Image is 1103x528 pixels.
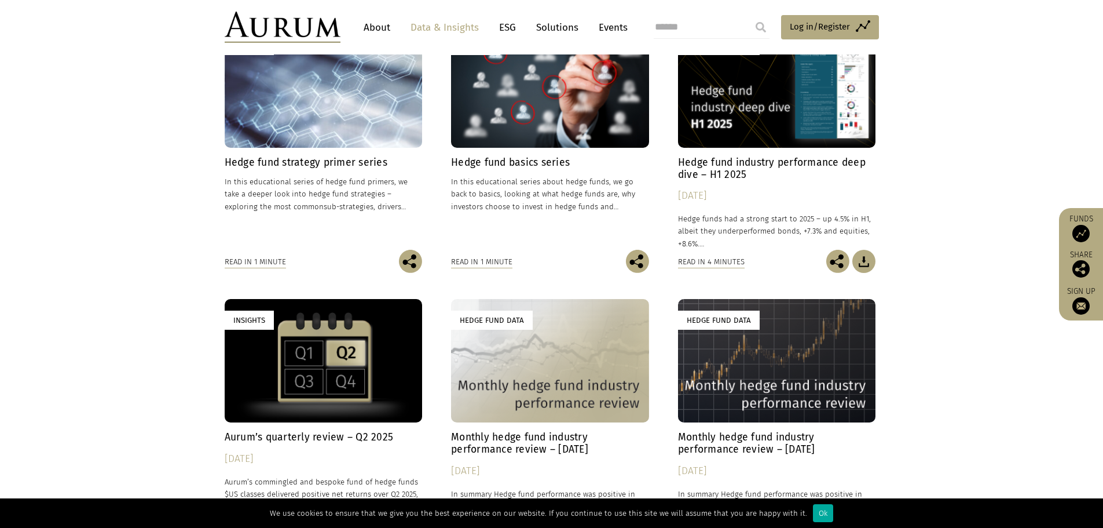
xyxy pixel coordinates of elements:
div: Read in 1 minute [451,256,512,268]
div: Read in 1 minute [225,256,286,268]
h4: Aurum’s quarterly review – Q2 2025 [225,431,423,443]
a: Insights Aurum’s quarterly review – Q2 2025 [DATE] Aurum’s commingled and bespoke fund of hedge f... [225,299,423,525]
div: Hedge Fund Data [451,311,533,330]
h4: Monthly hedge fund industry performance review – [DATE] [678,431,876,456]
input: Submit [749,16,772,39]
h4: Hedge fund basics series [451,156,649,169]
a: ESG [493,17,522,38]
span: Log in/Register [790,20,850,34]
img: Share this post [826,250,849,273]
a: Sign up [1065,286,1097,315]
div: Read in 4 minutes [678,256,745,268]
a: Data & Insights [405,17,485,38]
a: Insights Hedge fund basics series In this educational series about hedge funds, we go back to bas... [451,24,649,249]
img: Share this post [399,250,422,273]
div: [DATE] [678,188,876,204]
a: About [358,17,396,38]
p: In this educational series about hedge funds, we go back to basics, looking at what hedge funds a... [451,176,649,212]
p: Aurum’s commingled and bespoke fund of hedge funds $US classes delivered positive net returns ove... [225,476,423,512]
img: Download Article [852,250,875,273]
div: Ok [813,504,833,522]
h4: Hedge fund strategy primer series [225,156,423,169]
a: Insights Hedge fund strategy primer series In this educational series of hedge fund primers, we t... [225,24,423,249]
div: Hedge Fund Data [678,311,760,330]
div: [DATE] [225,451,423,467]
a: Hedge Fund Data Monthly hedge fund industry performance review – [DATE] [DATE] In summary Hedge f... [451,299,649,525]
img: Sign up to our newsletter [1072,297,1090,315]
div: [DATE] [678,463,876,479]
div: Insights [225,311,274,330]
a: Hedge Fund Data Hedge fund industry performance deep dive – H1 2025 [DATE] Hedge funds had a stro... [678,24,876,249]
a: Events [593,17,628,38]
a: Log in/Register [781,15,879,39]
p: Hedge funds had a strong start to 2025 – up 4.5% in H1, albeit they underperformed bonds, +7.3% a... [678,213,876,249]
h4: Monthly hedge fund industry performance review – [DATE] [451,431,649,456]
img: Share this post [1072,260,1090,278]
h4: Hedge fund industry performance deep dive – H1 2025 [678,156,876,181]
img: Access Funds [1072,225,1090,242]
div: Share [1065,251,1097,278]
p: In this educational series of hedge fund primers, we take a deeper look into hedge fund strategie... [225,176,423,212]
p: In summary Hedge fund performance was positive in May. The average hedge fund net return across a... [678,488,876,525]
img: Aurum [225,12,340,43]
p: In summary Hedge fund performance was positive in June. The average hedge fund net return across ... [451,488,649,525]
img: Share this post [626,250,649,273]
a: Hedge Fund Data Monthly hedge fund industry performance review – [DATE] [DATE] In summary Hedge f... [678,299,876,525]
a: Funds [1065,214,1097,242]
div: [DATE] [451,463,649,479]
span: sub-strategies [324,202,373,211]
a: Solutions [530,17,584,38]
